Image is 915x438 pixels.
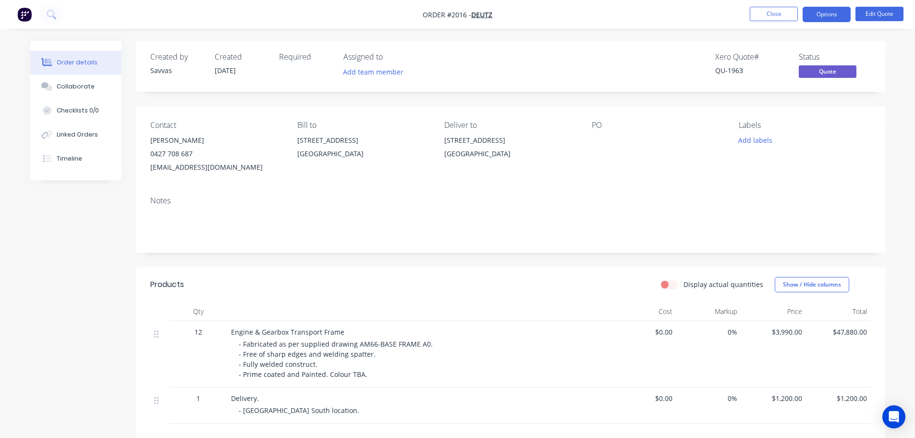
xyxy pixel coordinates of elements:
[733,134,778,147] button: Add labels
[17,7,32,22] img: Factory
[231,394,259,403] span: Delivery.
[279,52,332,62] div: Required
[297,134,429,164] div: [STREET_ADDRESS][GEOGRAPHIC_DATA]
[231,327,344,337] span: Engine & Gearbox Transport Frame
[30,75,122,99] button: Collaborate
[57,82,95,91] div: Collaborate
[799,65,856,80] button: Quote
[611,302,676,321] div: Cost
[806,302,871,321] div: Total
[615,393,672,403] span: $0.00
[882,405,905,428] div: Open Intercom Messenger
[30,147,122,171] button: Timeline
[196,393,200,403] span: 1
[30,50,122,75] button: Order details
[444,134,576,164] div: [STREET_ADDRESS][GEOGRAPHIC_DATA]
[775,277,849,292] button: Show / Hide columns
[170,302,227,321] div: Qty
[741,302,806,321] div: Price
[57,130,98,139] div: Linked Orders
[338,65,408,78] button: Add team member
[150,147,282,161] div: 0427 708 687
[615,327,672,337] span: $0.00
[150,121,282,130] div: Contact
[715,65,787,75] div: QU-1963
[195,327,202,337] span: 12
[799,52,871,62] div: Status
[810,327,867,337] span: $47,880.00
[799,65,856,77] span: Quote
[423,10,471,19] span: Order #2016 -
[57,154,82,163] div: Timeline
[855,7,903,21] button: Edit Quote
[471,10,492,19] a: DEUTZ
[750,7,798,21] button: Close
[745,327,802,337] span: $3,990.00
[150,52,203,62] div: Created by
[297,134,429,147] div: [STREET_ADDRESS]
[150,134,282,174] div: [PERSON_NAME]0427 708 687[EMAIL_ADDRESS][DOMAIN_NAME]
[150,196,871,205] div: Notes
[444,121,576,130] div: Deliver to
[343,65,409,78] button: Add team member
[215,66,236,75] span: [DATE]
[810,393,867,403] span: $1,200.00
[676,302,741,321] div: Markup
[683,279,763,289] label: Display actual quantities
[745,393,802,403] span: $1,200.00
[215,52,268,62] div: Created
[297,147,429,161] div: [GEOGRAPHIC_DATA]
[444,147,576,161] div: [GEOGRAPHIC_DATA]
[150,279,184,290] div: Products
[592,121,723,130] div: PO
[30,123,122,147] button: Linked Orders
[739,121,870,130] div: Labels
[150,161,282,174] div: [EMAIL_ADDRESS][DOMAIN_NAME]
[57,106,99,115] div: Checklists 0/0
[715,52,787,62] div: Xero Quote #
[30,99,122,123] button: Checklists 0/0
[57,58,98,67] div: Order details
[150,134,282,147] div: [PERSON_NAME]
[680,327,737,337] span: 0%
[239,339,433,379] span: - Fabricated as per supplied drawing AM66-BASE FRAME A0. - Free of sharp edges and welding spatte...
[680,393,737,403] span: 0%
[343,52,439,62] div: Assigned to
[297,121,429,130] div: Bill to
[803,7,851,22] button: Options
[444,134,576,147] div: [STREET_ADDRESS]
[239,406,359,415] span: - [GEOGRAPHIC_DATA] South location.
[150,65,203,75] div: Savvas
